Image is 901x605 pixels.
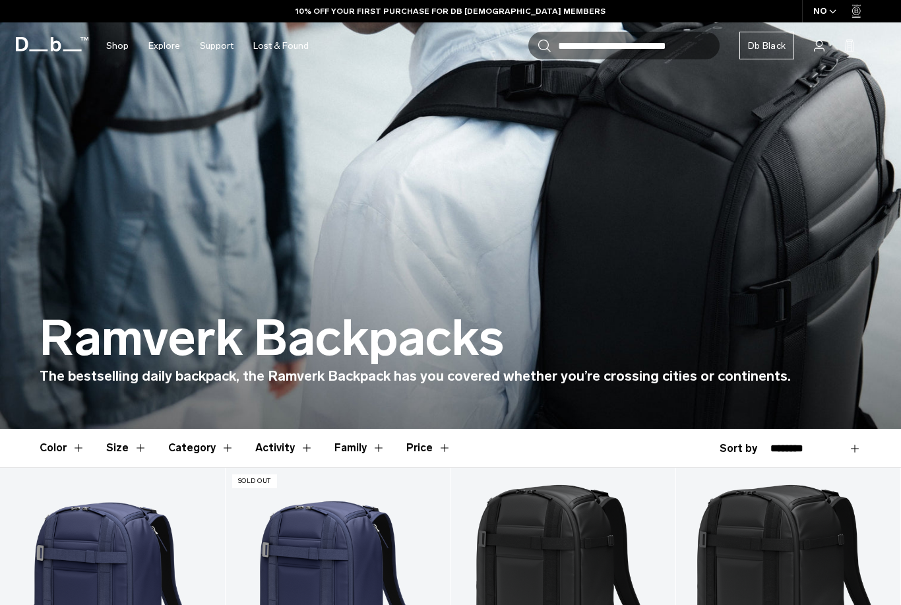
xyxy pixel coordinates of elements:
[295,5,606,17] a: 10% OFF YOUR FIRST PURCHASE FOR DB [DEMOGRAPHIC_DATA] MEMBERS
[148,22,180,69] a: Explore
[106,429,147,467] button: Toggle Filter
[200,22,233,69] a: Support
[255,429,313,467] button: Toggle Filter
[406,429,451,467] button: Toggle Price
[40,311,504,366] h1: Ramverk Backpacks
[40,429,85,467] button: Toggle Filter
[96,22,319,69] nav: Main Navigation
[168,429,234,467] button: Toggle Filter
[232,474,277,488] p: Sold Out
[334,429,385,467] button: Toggle Filter
[40,367,791,384] span: The bestselling daily backpack, the Ramverk Backpack has you covered whether you’re crossing citi...
[739,32,794,59] a: Db Black
[253,22,309,69] a: Lost & Found
[106,22,129,69] a: Shop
